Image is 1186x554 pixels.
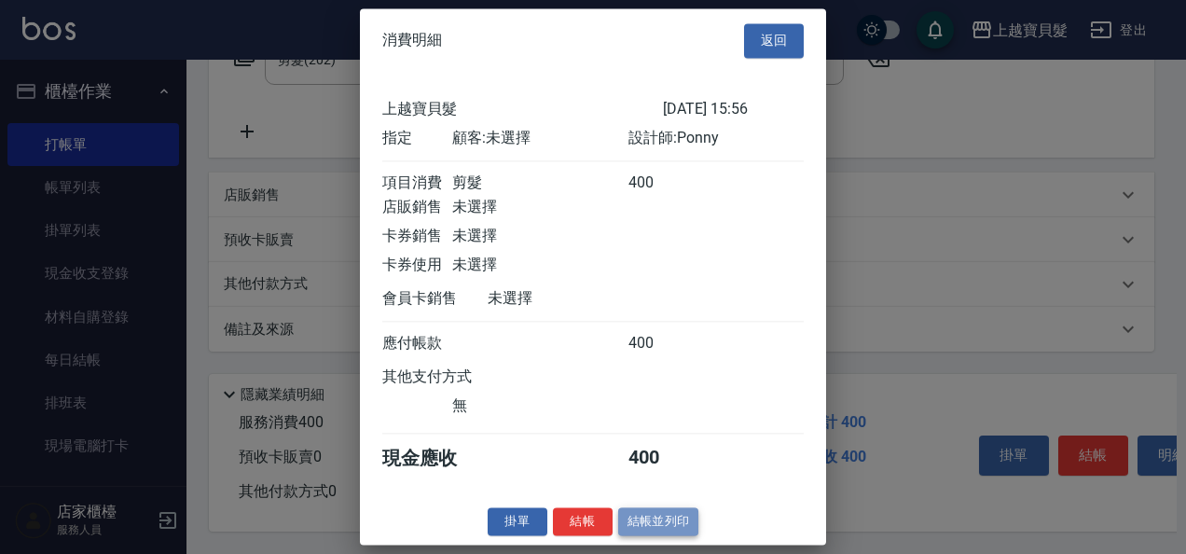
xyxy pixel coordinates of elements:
div: 上越寶貝髮 [382,100,663,119]
div: 卡券銷售 [382,227,452,246]
button: 掛單 [488,507,547,536]
div: 400 [628,173,698,193]
div: 現金應收 [382,446,488,471]
div: 會員卡銷售 [382,289,488,309]
div: 應付帳款 [382,334,452,353]
div: 未選擇 [452,198,627,217]
div: 店販銷售 [382,198,452,217]
button: 返回 [744,23,804,58]
button: 結帳並列印 [618,507,699,536]
div: 400 [628,446,698,471]
div: 指定 [382,129,452,148]
div: 其他支付方式 [382,367,523,387]
span: 消費明細 [382,32,442,50]
div: 設計師: Ponny [628,129,804,148]
div: 400 [628,334,698,353]
div: [DATE] 15:56 [663,100,804,119]
div: 卡券使用 [382,256,452,275]
div: 未選擇 [488,289,663,309]
div: 顧客: 未選擇 [452,129,627,148]
div: 未選擇 [452,227,627,246]
div: 剪髮 [452,173,627,193]
div: 無 [452,396,627,416]
button: 結帳 [553,507,613,536]
div: 未選擇 [452,256,627,275]
div: 項目消費 [382,173,452,193]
